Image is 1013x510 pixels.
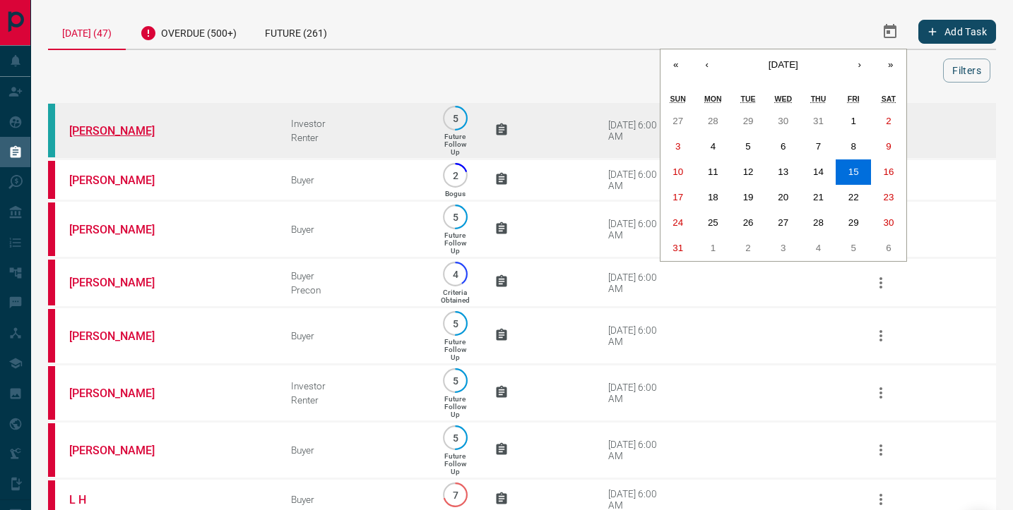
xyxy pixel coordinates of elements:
button: [DATE] [723,49,844,80]
abbr: August 9, 2025 [886,141,891,152]
a: [PERSON_NAME] [69,276,175,289]
a: [PERSON_NAME] [69,444,175,457]
p: Future Follow Up [444,338,466,361]
div: property.ca [48,423,55,477]
div: [DATE] 6:00 AM [608,119,668,142]
p: 7 [450,490,461,500]
button: August 9, 2025 [871,134,906,159]
abbr: Wednesday [775,95,793,103]
button: » [875,49,906,80]
abbr: September 5, 2025 [851,243,855,253]
abbr: Friday [848,95,860,103]
abbr: August 8, 2025 [851,141,855,152]
a: L H [69,493,175,506]
abbr: August 31, 2025 [673,243,683,253]
abbr: August 15, 2025 [848,166,859,177]
div: Buyer [291,270,416,281]
abbr: August 26, 2025 [743,217,754,228]
div: [DATE] 6:00 AM [608,382,668,404]
abbr: August 22, 2025 [848,192,859,202]
div: Renter [291,394,416,406]
button: July 30, 2025 [766,109,801,134]
div: [DATE] 6:00 AM [608,272,668,294]
div: Overdue (500+) [126,14,251,49]
button: Filters [943,59,990,83]
div: Buyer [291,330,416,341]
abbr: August 20, 2025 [778,192,788,202]
abbr: August 29, 2025 [848,217,859,228]
div: Buyer [291,494,416,505]
abbr: August 23, 2025 [883,192,894,202]
button: August 10, 2025 [660,159,696,185]
button: August 4, 2025 [696,134,731,159]
abbr: July 29, 2025 [743,116,754,126]
abbr: August 16, 2025 [883,166,894,177]
abbr: August 10, 2025 [673,166,683,177]
abbr: Tuesday [741,95,756,103]
div: property.ca [48,161,55,199]
button: August 13, 2025 [766,159,801,185]
abbr: September 1, 2025 [711,243,716,253]
button: August 11, 2025 [696,159,731,185]
div: Precon [291,284,416,296]
button: September 5, 2025 [836,236,871,261]
button: August 7, 2025 [801,134,836,159]
button: August 22, 2025 [836,185,871,210]
div: [DATE] 6:00 AM [608,218,668,241]
abbr: August 1, 2025 [851,116,855,126]
div: Future (261) [251,14,341,49]
p: 5 [450,212,461,222]
abbr: Sunday [670,95,686,103]
abbr: August 6, 2025 [781,141,786,152]
abbr: August 18, 2025 [708,192,718,202]
button: August 30, 2025 [871,210,906,236]
abbr: September 3, 2025 [781,243,786,253]
button: August 21, 2025 [801,185,836,210]
button: August 23, 2025 [871,185,906,210]
div: Investor [291,118,416,129]
button: August 15, 2025 [836,159,871,185]
abbr: August 24, 2025 [673,217,683,228]
button: August 29, 2025 [836,210,871,236]
button: August 25, 2025 [696,210,731,236]
abbr: August 28, 2025 [813,217,824,228]
a: [PERSON_NAME] [69,174,175,187]
p: 5 [450,318,461,329]
abbr: July 27, 2025 [673,116,683,126]
button: September 3, 2025 [766,236,801,261]
abbr: July 31, 2025 [813,116,824,126]
abbr: August 13, 2025 [778,166,788,177]
button: September 6, 2025 [871,236,906,261]
button: August 27, 2025 [766,210,801,236]
abbr: August 3, 2025 [675,141,680,152]
button: August 31, 2025 [660,236,696,261]
button: « [660,49,692,80]
abbr: August 25, 2025 [708,217,718,228]
button: August 5, 2025 [730,134,766,159]
a: [PERSON_NAME] [69,124,175,138]
abbr: Thursday [811,95,827,103]
div: [DATE] 6:00 AM [608,169,668,191]
abbr: August 4, 2025 [711,141,716,152]
p: Future Follow Up [444,133,466,156]
div: Buyer [291,444,416,456]
button: August 18, 2025 [696,185,731,210]
abbr: August 5, 2025 [745,141,750,152]
abbr: August 11, 2025 [708,166,718,177]
p: Criteria Obtained [441,289,470,304]
p: Future Follow Up [444,452,466,475]
button: August 14, 2025 [801,159,836,185]
a: [PERSON_NAME] [69,329,175,343]
button: Select Date Range [873,15,907,49]
button: September 2, 2025 [730,236,766,261]
abbr: September 4, 2025 [816,243,821,253]
abbr: August 30, 2025 [883,217,894,228]
button: August 28, 2025 [801,210,836,236]
abbr: Monday [704,95,722,103]
div: property.ca [48,260,55,305]
button: August 19, 2025 [730,185,766,210]
abbr: September 6, 2025 [886,243,891,253]
abbr: August 17, 2025 [673,192,683,202]
abbr: August 19, 2025 [743,192,754,202]
button: ‹ [692,49,723,80]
